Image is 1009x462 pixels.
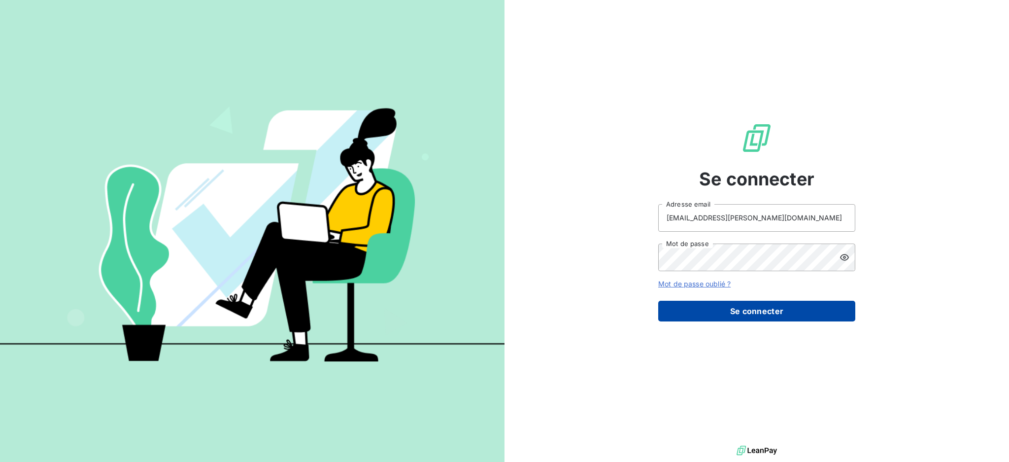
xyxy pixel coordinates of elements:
button: Se connecter [658,301,855,321]
img: logo [737,443,777,458]
input: placeholder [658,204,855,232]
img: Logo LeanPay [741,122,773,154]
span: Se connecter [699,166,814,192]
a: Mot de passe oublié ? [658,280,731,288]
